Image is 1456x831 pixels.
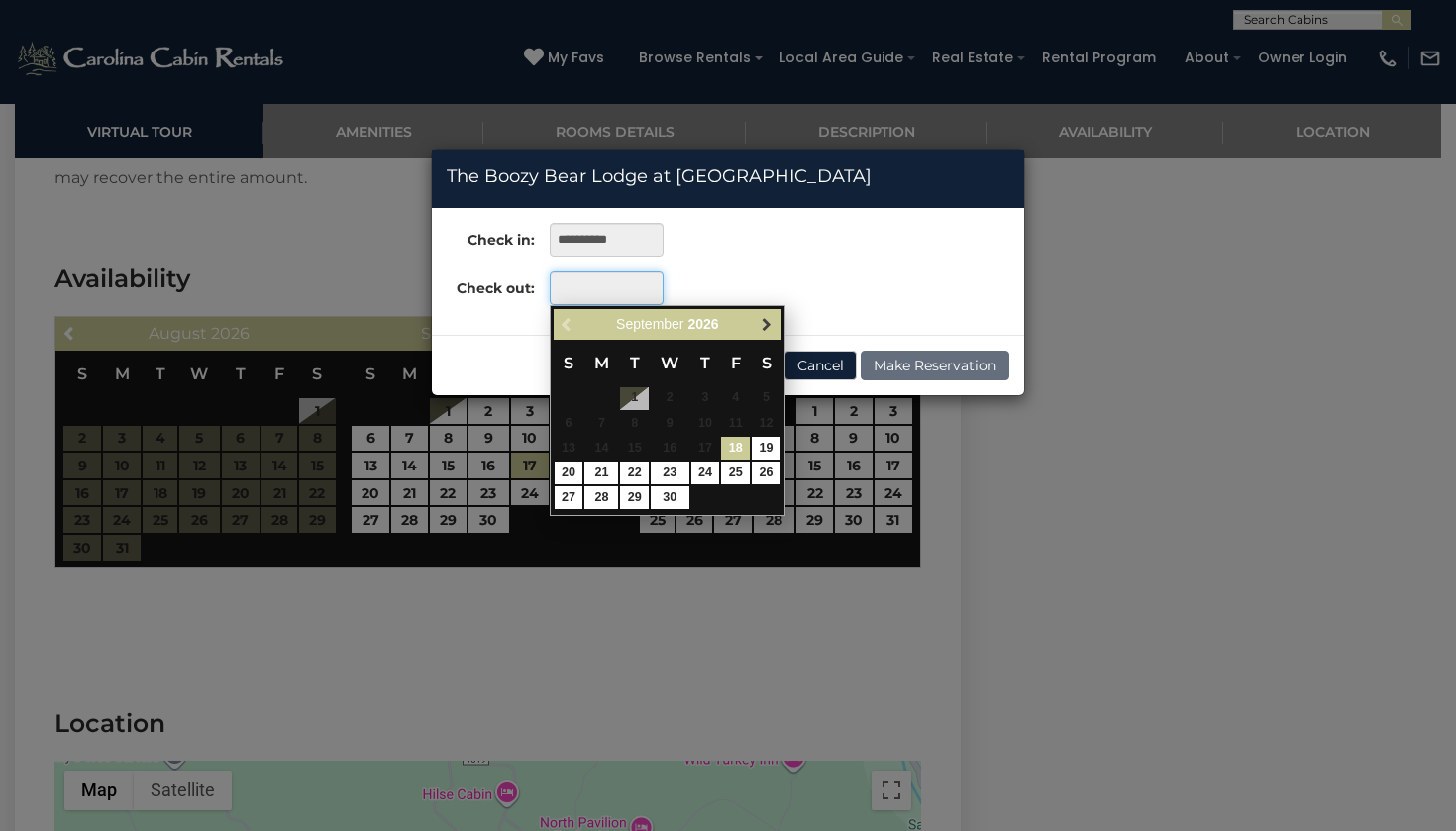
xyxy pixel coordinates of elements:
span: 3 [691,387,720,410]
span: 7 [584,412,618,435]
td: $293 [690,461,721,485]
span: 16 [651,437,688,460]
td: $372 [751,436,781,461]
td: $372 [720,436,751,461]
span: 13 [555,437,583,460]
td: Checkout must be after start date [554,436,584,461]
span: Thursday [700,354,710,372]
button: Make Reservation [861,351,1009,380]
span: Tuesday [630,354,640,372]
span: September [616,316,683,332]
a: 24 [691,462,720,484]
td: Checkout must be after start date [720,386,751,411]
td: Checkout must be after start date [690,386,721,411]
td: $243 [583,485,619,510]
span: 5 [752,387,780,410]
span: 11 [721,412,750,435]
td: Checkout must be after start date [751,386,781,411]
td: $376 [720,461,751,485]
span: 15 [620,437,649,460]
span: Next [759,316,775,332]
span: 9 [651,412,688,435]
a: 21 [584,462,618,484]
td: Checkout must be after start date [650,436,689,461]
label: Check in: [432,223,535,250]
a: 25 [721,462,750,484]
td: Checkout must be after start date [751,411,781,436]
span: 8 [620,412,649,435]
td: $300 [554,485,584,510]
span: 10 [691,412,720,435]
span: 2026 [687,316,718,332]
td: Checkout must be after start date [583,411,619,436]
span: Sunday [564,354,573,372]
td: Checkout must be after start date [720,411,751,436]
a: Next [755,312,780,337]
button: Cancel [784,351,857,380]
span: Saturday [762,354,772,372]
td: $256 [650,461,689,485]
td: $270 [650,485,689,510]
td: Checkout must be after start date [690,411,721,436]
span: Wednesday [661,354,678,372]
a: 26 [752,462,780,484]
span: 12 [752,412,780,435]
td: $376 [751,461,781,485]
label: Check out: [432,271,535,298]
td: $242 [619,485,650,510]
td: Checkout must be after start date [650,386,689,411]
td: Checkout must be after start date [650,411,689,436]
a: 28 [584,486,618,509]
span: Monday [594,354,609,372]
td: Checkout must be after start date [690,436,721,461]
td: $237 [583,461,619,485]
span: 17 [691,437,720,460]
a: 23 [651,462,688,484]
td: $293 [554,461,584,485]
td: Checkout must be after start date [619,411,650,436]
a: 18 [721,437,750,460]
a: 27 [555,486,583,509]
span: 2 [651,387,688,410]
h4: The Boozy Bear Lodge at [GEOGRAPHIC_DATA] [447,164,1009,190]
td: Checkout must be after start date [619,436,650,461]
a: 29 [620,486,649,509]
td: Checkout must be after start date [583,436,619,461]
span: Friday [731,354,741,372]
span: 6 [555,412,583,435]
a: 20 [555,462,583,484]
td: $235 [619,461,650,485]
td: Checkout must be after start date [554,411,584,436]
span: 14 [584,437,618,460]
a: 22 [620,462,649,484]
span: 4 [721,387,750,410]
a: 30 [651,486,688,509]
a: 19 [752,437,780,460]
